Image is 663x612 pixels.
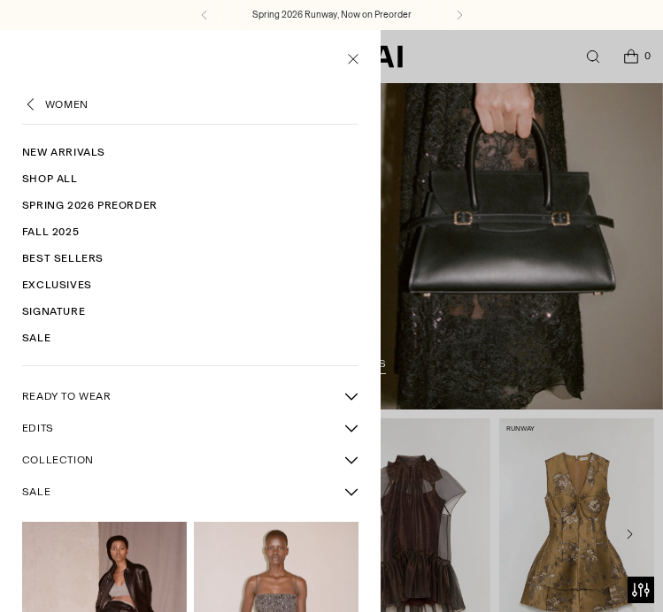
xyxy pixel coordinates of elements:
[22,272,359,298] a: Exclusives
[22,298,359,325] a: Signature
[335,412,367,444] button: More EDITS sub-items
[22,420,54,436] span: EDITS
[335,444,367,476] button: More COLLECTION sub-items
[252,8,412,22] a: Spring 2026 Runway, Now on Preorder
[22,445,336,475] a: COLLECTION
[22,96,40,113] button: Back
[22,413,336,443] a: EDITS
[22,192,359,218] a: Spring 2026 Preorder
[22,452,94,468] span: COLLECTION
[335,380,367,412] button: More READY TO WEAR sub-items
[22,218,359,245] a: Fall 2025
[22,139,359,165] a: New Arrivals
[22,325,359,351] a: Sale
[22,484,50,500] span: SALE
[22,477,336,507] a: SALE
[22,381,336,411] a: READY TO WEAR
[22,165,359,192] a: Shop All
[22,388,112,404] span: READY TO WEAR
[335,40,371,76] button: Close menu modal
[45,96,89,112] a: WOMEN
[335,476,367,508] button: More SALE sub-items
[22,245,359,272] a: Best Sellers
